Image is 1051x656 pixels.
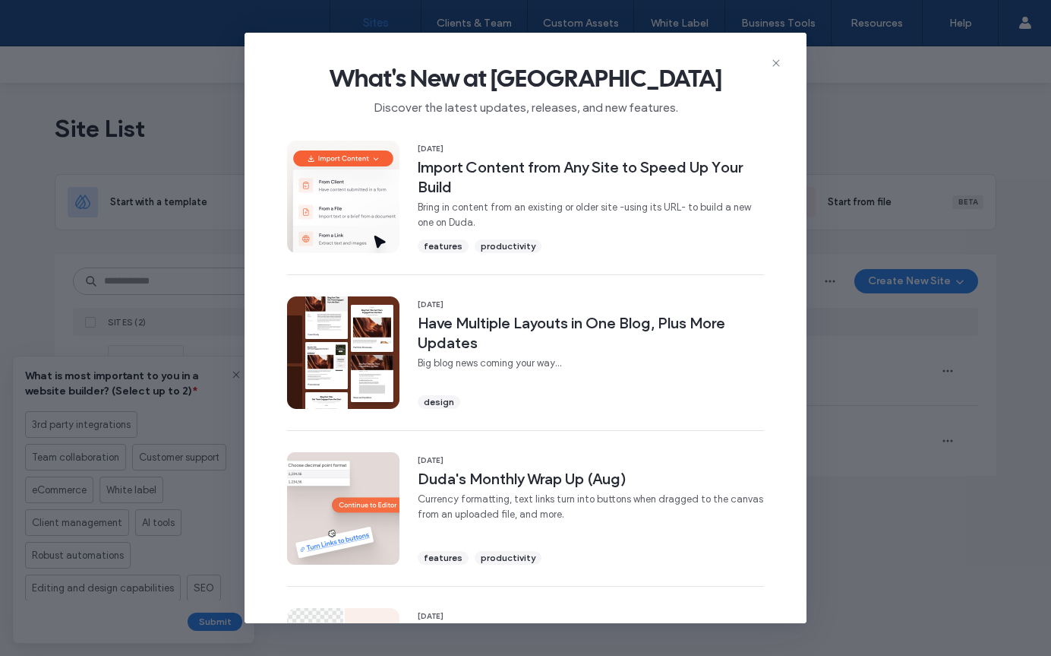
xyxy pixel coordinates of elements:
[269,93,782,116] span: Discover the latest updates, releases, and new features.
[418,200,764,230] span: Bring in content from an existing or older site -using its URL- to build a new one on Duda.
[269,63,782,93] span: What's New at [GEOGRAPHIC_DATA]
[418,469,764,489] span: Duda's Monthly Wrap Up (Aug)
[418,144,764,154] span: [DATE]
[424,551,462,565] span: features
[418,492,764,522] span: Currency formatting, text links turn into buttons when dragged to the canvas from an uploaded fil...
[424,239,462,253] span: features
[418,299,764,310] span: [DATE]
[418,611,764,622] span: [DATE]
[481,239,535,253] span: productivity
[424,395,454,409] span: design
[418,356,764,371] span: Big blog news coming your way...
[418,313,764,353] span: Have Multiple Layouts in One Blog, Plus More Updates
[418,455,764,466] span: [DATE]
[418,157,764,197] span: Import Content from Any Site to Speed Up Your Build
[481,551,535,565] span: productivity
